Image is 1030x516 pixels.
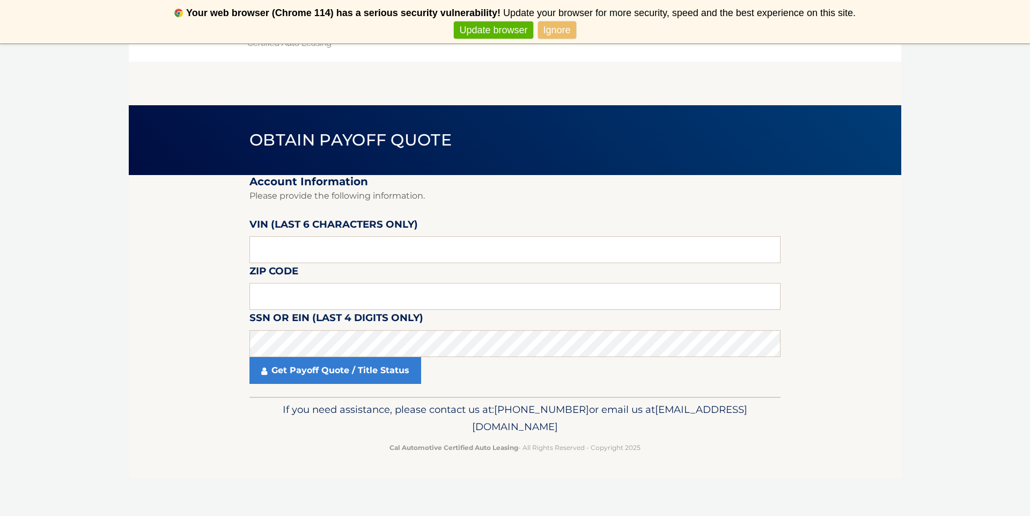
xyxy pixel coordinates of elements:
[256,401,774,435] p: If you need assistance, please contact us at: or email us at
[249,216,418,236] label: VIN (last 6 characters only)
[503,8,856,18] span: Update your browser for more security, speed and the best experience on this site.
[494,403,589,416] span: [PHONE_NUMBER]
[249,188,781,204] p: Please provide the following information.
[454,21,533,39] a: Update browser
[249,175,781,188] h2: Account Information
[249,357,421,384] a: Get Payoff Quote / Title Status
[538,21,576,39] a: Ignore
[249,263,298,283] label: Zip Code
[256,442,774,453] p: - All Rights Reserved - Copyright 2025
[249,130,452,150] span: Obtain Payoff Quote
[186,8,501,18] b: Your web browser (Chrome 114) has a serious security vulnerability!
[389,444,518,452] strong: Cal Automotive Certified Auto Leasing
[249,310,423,330] label: SSN or EIN (last 4 digits only)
